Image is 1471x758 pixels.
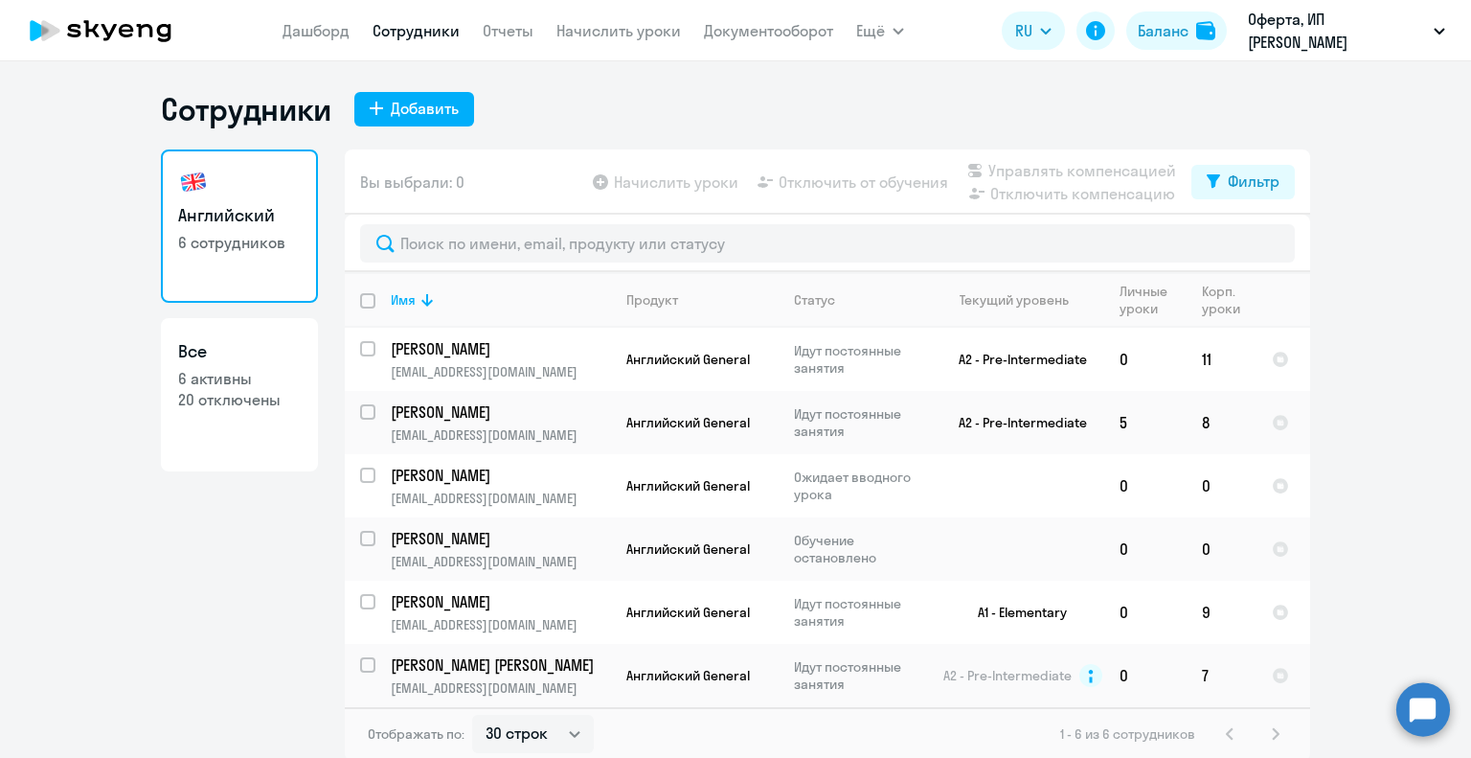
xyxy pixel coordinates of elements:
div: Баланс [1138,19,1188,42]
p: 6 активны [178,368,301,389]
a: [PERSON_NAME] [391,338,610,359]
span: RU [1015,19,1032,42]
p: [PERSON_NAME] [391,591,607,612]
p: [EMAIL_ADDRESS][DOMAIN_NAME] [391,490,610,507]
span: A2 - Pre-Intermediate [943,667,1072,684]
span: 1 - 6 из 6 сотрудников [1060,725,1195,743]
p: Оферта, ИП [PERSON_NAME] [1248,8,1426,54]
button: Ещё [856,11,904,50]
div: Текущий уровень [941,291,1103,309]
p: [EMAIL_ADDRESS][DOMAIN_NAME] [391,616,610,633]
p: [PERSON_NAME] [391,402,607,423]
span: Английский General [626,477,750,494]
a: Отчеты [483,21,533,40]
p: Обучение остановлено [794,532,925,566]
a: Документооборот [704,21,833,40]
td: 5 [1104,391,1187,454]
button: Оферта, ИП [PERSON_NAME] [1238,8,1455,54]
span: Вы выбрали: 0 [360,171,464,194]
td: 0 [1104,328,1187,391]
td: 0 [1187,517,1256,581]
p: 6 сотрудников [178,232,301,253]
span: Ещё [856,19,885,42]
span: Отображать по: [368,725,464,743]
span: Английский General [626,540,750,558]
div: Имя [391,291,416,309]
a: [PERSON_NAME] [391,591,610,612]
p: [PERSON_NAME] [391,528,607,549]
p: [PERSON_NAME] [PERSON_NAME] [391,655,607,676]
h3: Английский [178,203,301,228]
div: Личные уроки [1120,283,1173,317]
a: Дашборд [283,21,350,40]
div: Корп. уроки [1202,283,1243,317]
td: 7 [1187,644,1256,707]
button: RU [1002,11,1065,50]
p: Идут постоянные занятия [794,595,925,630]
p: [EMAIL_ADDRESS][DOMAIN_NAME] [391,426,610,444]
a: Английский6 сотрудников [161,149,318,303]
div: Фильтр [1228,170,1279,193]
div: Продукт [626,291,678,309]
span: Английский General [626,414,750,431]
a: [PERSON_NAME] [391,402,610,423]
input: Поиск по имени, email, продукту или статусу [360,224,1295,263]
p: [EMAIL_ADDRESS][DOMAIN_NAME] [391,679,610,697]
img: balance [1196,21,1215,40]
td: A2 - Pre-Intermediate [926,328,1104,391]
div: Корп. уроки [1202,283,1256,317]
td: 9 [1187,581,1256,644]
span: Английский General [626,351,750,368]
span: Английский General [626,667,750,684]
button: Балансbalance [1126,11,1227,50]
p: Идут постоянные занятия [794,342,925,377]
span: Английский General [626,604,750,621]
button: Добавить [354,92,474,126]
button: Фильтр [1191,165,1295,199]
div: Продукт [626,291,778,309]
td: 8 [1187,391,1256,454]
div: Текущий уровень [960,291,1069,309]
h3: Все [178,339,301,364]
a: [PERSON_NAME] [391,528,610,549]
td: 0 [1104,517,1187,581]
a: [PERSON_NAME] [PERSON_NAME] [391,655,610,676]
a: Сотрудники [373,21,460,40]
p: 20 отключены [178,389,301,410]
p: [PERSON_NAME] [391,338,607,359]
td: 0 [1187,454,1256,517]
td: A1 - Elementary [926,581,1104,644]
div: Имя [391,291,610,309]
div: Статус [794,291,835,309]
div: Статус [794,291,925,309]
td: 11 [1187,328,1256,391]
td: 0 [1104,454,1187,517]
img: english [178,167,209,197]
h1: Сотрудники [161,90,331,128]
td: 0 [1104,644,1187,707]
p: [EMAIL_ADDRESS][DOMAIN_NAME] [391,553,610,570]
p: Ожидает вводного урока [794,469,925,503]
p: [EMAIL_ADDRESS][DOMAIN_NAME] [391,363,610,380]
td: A2 - Pre-Intermediate [926,391,1104,454]
td: 0 [1104,581,1187,644]
p: Идут постоянные занятия [794,405,925,440]
div: Добавить [391,97,459,120]
div: Личные уроки [1120,283,1186,317]
p: [PERSON_NAME] [391,465,607,486]
a: Все6 активны20 отключены [161,318,318,471]
a: Начислить уроки [556,21,681,40]
p: Идут постоянные занятия [794,658,925,693]
a: [PERSON_NAME] [391,465,610,486]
